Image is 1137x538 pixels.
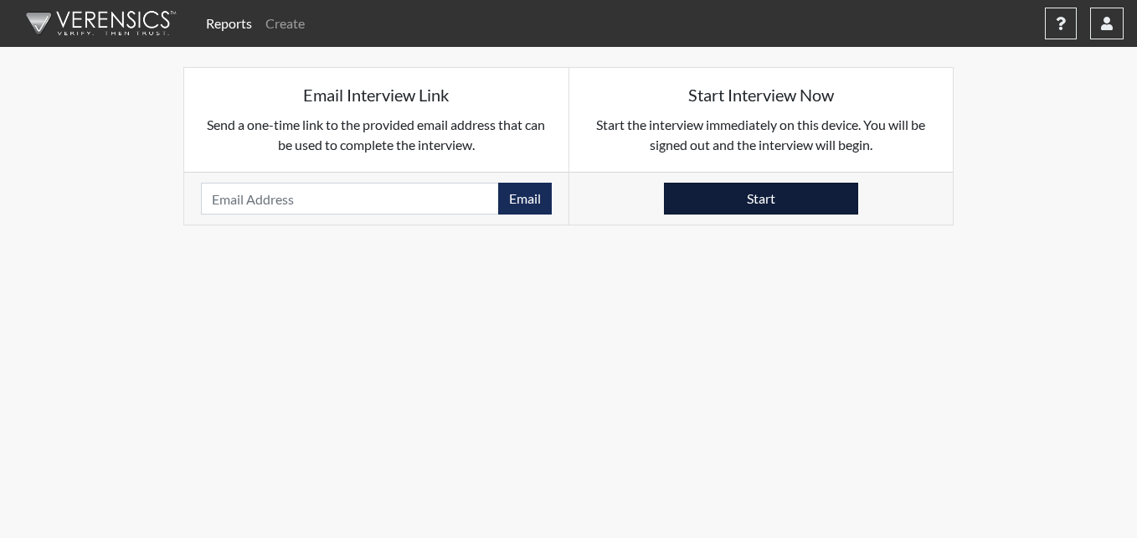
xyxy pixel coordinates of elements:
[259,7,311,40] a: Create
[201,183,499,215] input: Email Address
[586,115,937,155] p: Start the interview immediately on this device. You will be signed out and the interview will begin.
[201,85,552,105] h5: Email Interview Link
[664,183,858,215] button: Start
[201,115,552,155] p: Send a one-time link to the provided email address that can be used to complete the interview.
[586,85,937,105] h5: Start Interview Now
[498,183,552,215] button: Email
[199,7,259,40] a: Reports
